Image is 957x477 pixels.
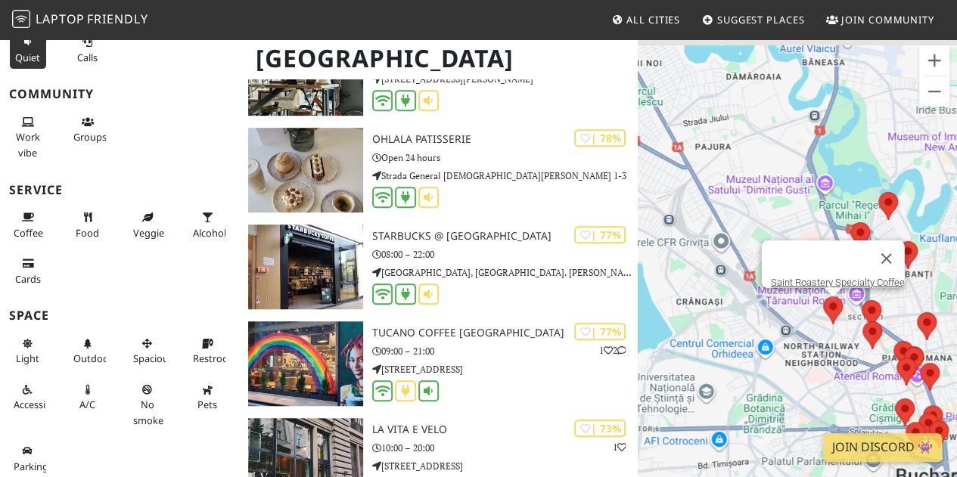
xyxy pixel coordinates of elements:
span: Smoke free [133,398,163,426]
button: Work vibe [9,110,47,165]
span: Join Community [841,13,934,26]
span: Alcohol [193,226,226,240]
a: Saint Roastery Specialty Coffee [771,277,905,288]
button: Spacious [129,331,166,371]
button: Alcohol [188,205,226,245]
a: Join Discord 👾 [823,433,942,462]
p: 09:00 – 21:00 [372,344,638,358]
span: Credit cards [15,272,41,286]
button: Groups [69,110,107,150]
p: 10:00 – 20:00 [372,441,638,455]
div: | 77% [574,226,626,243]
button: No smoke [129,377,166,432]
img: Tucano Coffee Zimbabwe [248,321,363,406]
p: 08:00 – 22:00 [372,247,638,262]
button: Zoom out [919,76,949,107]
div: | 77% [574,323,626,340]
div: | 78% [574,129,626,147]
button: Close [868,240,905,277]
p: [GEOGRAPHIC_DATA], [GEOGRAPHIC_DATA]. [PERSON_NAME] 4 [372,265,638,280]
h3: Community [9,87,230,101]
span: Laptop [36,11,85,27]
a: Starbucks @ ParkLake Shopping Center | 77% Starbucks @ [GEOGRAPHIC_DATA] 08:00 – 22:00 [GEOGRAPHI... [239,225,638,309]
span: Outdoor area [73,352,113,365]
button: Quiet [9,29,47,70]
span: Pet friendly [197,398,217,411]
span: Air conditioned [79,398,95,411]
span: Friendly [87,11,148,27]
p: Open 24 hours [372,150,638,165]
span: Parking [14,460,48,473]
h3: Starbucks @ [GEOGRAPHIC_DATA] [372,230,638,243]
button: Pets [188,377,226,417]
button: A/C [69,377,107,417]
button: Food [69,205,107,245]
p: [STREET_ADDRESS] [372,459,638,473]
span: Veggie [133,226,164,240]
h3: Space [9,308,230,323]
span: Quiet [15,51,40,64]
span: Accessible [14,398,59,411]
h1: [GEOGRAPHIC_DATA] [244,38,635,79]
button: Light [9,331,47,371]
a: Suggest Places [696,6,811,33]
a: Join Community [820,6,940,33]
p: 1 2 [598,343,626,358]
h3: Service [9,183,230,197]
a: OhLala Patisserie | 78% OhLala Patisserie Open 24 hours Strada General [DEMOGRAPHIC_DATA][PERSON_... [239,128,638,212]
a: Tucano Coffee Zimbabwe | 77% 12 Tucano Coffee [GEOGRAPHIC_DATA] 09:00 – 21:00 [STREET_ADDRESS] [239,321,638,406]
h3: Tucano Coffee [GEOGRAPHIC_DATA] [372,327,638,339]
span: Group tables [73,130,107,144]
button: Cards [9,251,47,291]
h3: La Vita e Velo [372,423,638,436]
p: [STREET_ADDRESS] [372,362,638,376]
span: Coffee [14,226,43,240]
p: Strada General [DEMOGRAPHIC_DATA][PERSON_NAME] 1-3 [372,169,638,183]
button: Coffee [9,205,47,245]
span: People working [16,130,40,159]
img: LaptopFriendly [12,10,30,28]
span: All Cities [626,13,680,26]
span: Natural light [16,352,39,365]
span: Suggest Places [717,13,805,26]
img: Starbucks @ ParkLake Shopping Center [248,225,363,309]
h3: OhLala Patisserie [372,133,638,146]
span: Spacious [133,352,173,365]
a: LaptopFriendly LaptopFriendly [12,7,148,33]
img: OhLala Patisserie [248,128,363,212]
button: Calls [69,29,107,70]
button: Zoom in [919,45,949,76]
button: Veggie [129,205,166,245]
div: | 73% [574,420,626,437]
span: Restroom [193,352,238,365]
button: Outdoor [69,331,107,371]
a: All Cities [605,6,686,33]
p: 1 [612,440,626,454]
span: Food [76,226,99,240]
button: Accessible [9,377,47,417]
span: Video/audio calls [77,51,98,64]
button: Restroom [188,331,226,371]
